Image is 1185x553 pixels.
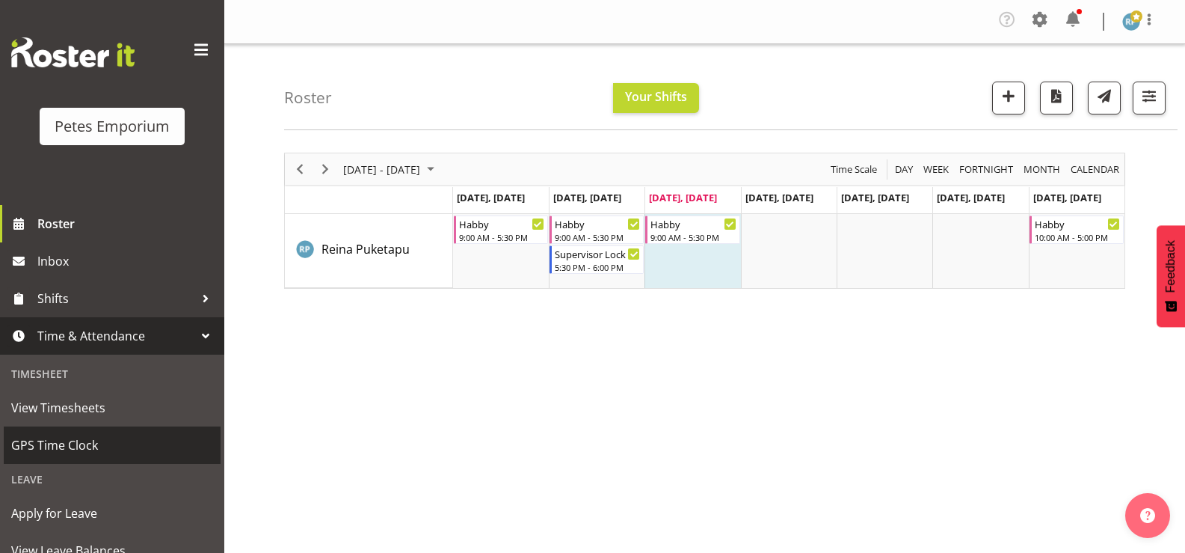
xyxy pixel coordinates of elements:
[459,216,544,231] div: Habby
[1140,508,1155,523] img: help-xxl-2.png
[1021,160,1063,179] button: Timeline Month
[922,160,950,179] span: Week
[287,153,313,185] div: Previous
[4,464,221,495] div: Leave
[625,88,687,105] span: Your Shifts
[454,216,548,244] div: Reina Puketapu"s event - Habby Begin From Monday, August 25, 2025 at 9:00:00 AM GMT+12:00 Ends At...
[745,191,813,204] span: [DATE], [DATE]
[555,231,640,243] div: 9:00 AM - 5:30 PM
[285,214,453,288] td: Reina Puketapu resource
[1022,160,1062,179] span: Month
[453,214,1124,288] table: Timeline Week of August 27, 2025
[650,231,736,243] div: 9:00 AM - 5:30 PM
[37,287,194,310] span: Shifts
[828,160,880,179] button: Time Scale
[11,37,135,67] img: Rosterit website logo
[11,502,213,525] span: Apply for Leave
[4,389,221,427] a: View Timesheets
[550,216,644,244] div: Reina Puketapu"s event - Habby Begin From Tuesday, August 26, 2025 at 9:00:00 AM GMT+12:00 Ends A...
[645,216,739,244] div: Reina Puketapu"s event - Habby Begin From Wednesday, August 27, 2025 at 9:00:00 AM GMT+12:00 Ends...
[1069,160,1121,179] span: calendar
[4,427,221,464] a: GPS Time Clock
[459,231,544,243] div: 9:00 AM - 5:30 PM
[921,160,952,179] button: Timeline Week
[290,160,310,179] button: Previous
[4,358,221,389] div: Timesheet
[313,153,338,185] div: Next
[11,434,213,456] span: GPS Time Clock
[957,160,1016,179] button: Fortnight
[555,261,640,273] div: 5:30 PM - 6:00 PM
[1164,240,1178,293] span: Feedback
[550,245,644,274] div: Reina Puketapu"s event - Supervisor Lock Up Begin From Tuesday, August 26, 2025 at 5:30:00 PM GMT...
[649,191,717,204] span: [DATE], [DATE]
[992,82,1025,114] button: Add a new shift
[555,216,640,231] div: Habby
[316,160,336,179] button: Next
[321,240,410,258] a: Reina Puketapu
[1088,82,1121,114] button: Send a list of all shifts for the selected filtered period to all rostered employees.
[613,83,699,113] button: Your Shifts
[4,495,221,532] a: Apply for Leave
[284,89,332,106] h4: Roster
[1133,82,1166,114] button: Filter Shifts
[555,246,640,261] div: Supervisor Lock Up
[1068,160,1122,179] button: Month
[37,250,217,272] span: Inbox
[342,160,422,179] span: [DATE] - [DATE]
[37,325,194,347] span: Time & Attendance
[553,191,621,204] span: [DATE], [DATE]
[1040,82,1073,114] button: Download a PDF of the roster according to the set date range.
[1035,216,1120,231] div: Habby
[937,191,1005,204] span: [DATE], [DATE]
[958,160,1015,179] span: Fortnight
[1122,13,1140,31] img: reina-puketapu721.jpg
[893,160,916,179] button: Timeline Day
[893,160,914,179] span: Day
[37,213,217,235] span: Roster
[11,397,213,419] span: View Timesheets
[829,160,878,179] span: Time Scale
[1033,191,1101,204] span: [DATE], [DATE]
[284,153,1125,289] div: Timeline Week of August 27, 2025
[457,191,525,204] span: [DATE], [DATE]
[1035,231,1120,243] div: 10:00 AM - 5:00 PM
[321,241,410,257] span: Reina Puketapu
[1029,216,1124,244] div: Reina Puketapu"s event - Habby Begin From Sunday, August 31, 2025 at 10:00:00 AM GMT+12:00 Ends A...
[55,115,170,138] div: Petes Emporium
[841,191,909,204] span: [DATE], [DATE]
[650,216,736,231] div: Habby
[341,160,441,179] button: August 25 - 31, 2025
[1157,225,1185,327] button: Feedback - Show survey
